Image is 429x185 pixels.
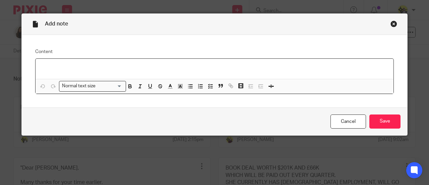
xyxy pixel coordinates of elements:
a: Cancel [330,114,366,129]
div: Close this dialog window [390,20,397,27]
div: Search for option [59,81,126,91]
span: Normal text size [61,83,97,90]
span: Add note [45,21,68,27]
input: Search for option [98,83,122,90]
label: Content [35,48,394,55]
input: Save [369,114,401,129]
